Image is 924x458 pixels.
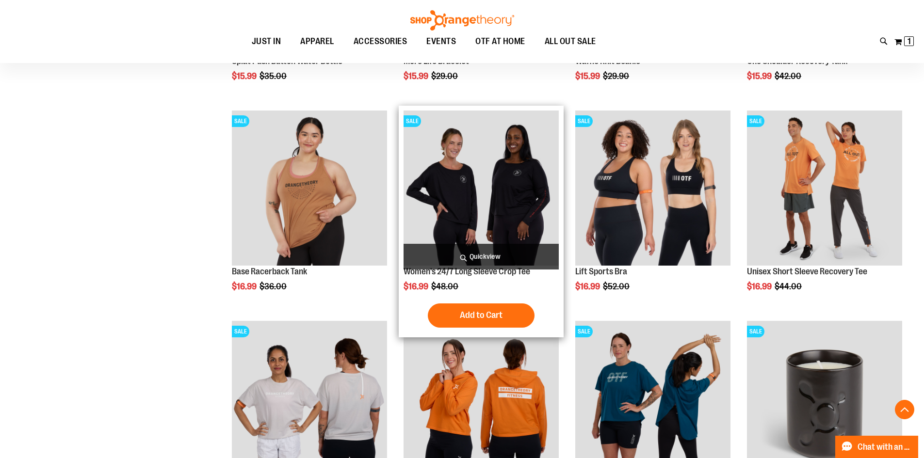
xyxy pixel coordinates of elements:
span: SALE [575,115,593,127]
img: Shop Orangetheory [409,10,516,31]
a: Main view of 2024 October Lift Sports BraSALE [575,111,730,267]
a: Base Racerback Tank [232,267,307,276]
a: Product image for Base Racerback TankSALE [232,111,387,267]
div: product [570,106,735,316]
span: $29.90 [603,71,631,81]
span: ALL OUT SALE [545,31,596,52]
span: $15.99 [747,71,773,81]
span: $52.00 [603,282,631,291]
a: Quickview [404,244,559,269]
span: ACCESSORIES [354,31,407,52]
span: $16.99 [747,282,773,291]
span: SALE [232,326,249,337]
span: 1 [908,36,911,46]
img: Product image for Base Racerback Tank [232,111,387,266]
span: EVENTS [426,31,456,52]
span: $36.00 [259,282,288,291]
img: Product image for Womens 24/7 LS Crop Tee [404,111,559,266]
span: SALE [232,115,249,127]
div: product [742,106,907,316]
span: OTF AT HOME [475,31,525,52]
span: $16.99 [575,282,601,291]
span: Add to Cart [460,310,503,320]
a: Women's 24/7 Long Sleeve Crop Tee [404,267,530,276]
a: Unisex Short Sleeve Recovery Tee primary imageSALE [747,111,902,267]
a: Unisex Short Sleeve Recovery Tee [747,267,867,276]
span: $16.99 [232,282,258,291]
img: Main view of 2024 October Lift Sports Bra [575,111,730,266]
a: Product image for Womens 24/7 LS Crop TeeSALE [404,111,559,267]
span: $29.00 [431,71,459,81]
span: $48.00 [431,282,460,291]
span: SALE [404,115,421,127]
span: JUST IN [252,31,281,52]
span: Chat with an Expert [858,442,912,452]
span: SALE [747,115,764,127]
span: $15.99 [232,71,258,81]
span: $15.99 [404,71,430,81]
div: product [227,106,392,316]
span: $16.99 [404,282,430,291]
span: SALE [575,326,593,337]
span: $42.00 [775,71,803,81]
span: APPAREL [300,31,334,52]
button: Chat with an Expert [835,436,919,458]
img: Unisex Short Sleeve Recovery Tee primary image [747,111,902,266]
div: product [399,106,564,337]
span: $15.99 [575,71,601,81]
button: Back To Top [895,400,914,419]
span: $35.00 [259,71,288,81]
button: Add to Cart [428,303,535,328]
span: SALE [747,326,764,337]
span: $44.00 [775,282,803,291]
a: Lift Sports Bra [575,267,627,276]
